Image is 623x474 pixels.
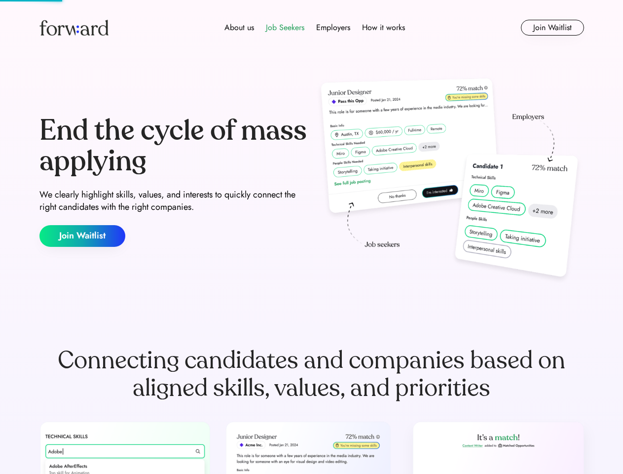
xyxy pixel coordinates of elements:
[39,347,584,402] div: Connecting candidates and companies based on aligned skills, values, and priorities
[316,75,584,287] img: hero-image.png
[266,22,304,34] div: Job Seekers
[316,22,350,34] div: Employers
[39,225,125,247] button: Join Waitlist
[224,22,254,34] div: About us
[39,189,308,213] div: We clearly highlight skills, values, and interests to quickly connect the right candidates with t...
[362,22,405,34] div: How it works
[39,20,109,36] img: Forward logo
[521,20,584,36] button: Join Waitlist
[39,116,308,176] div: End the cycle of mass applying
